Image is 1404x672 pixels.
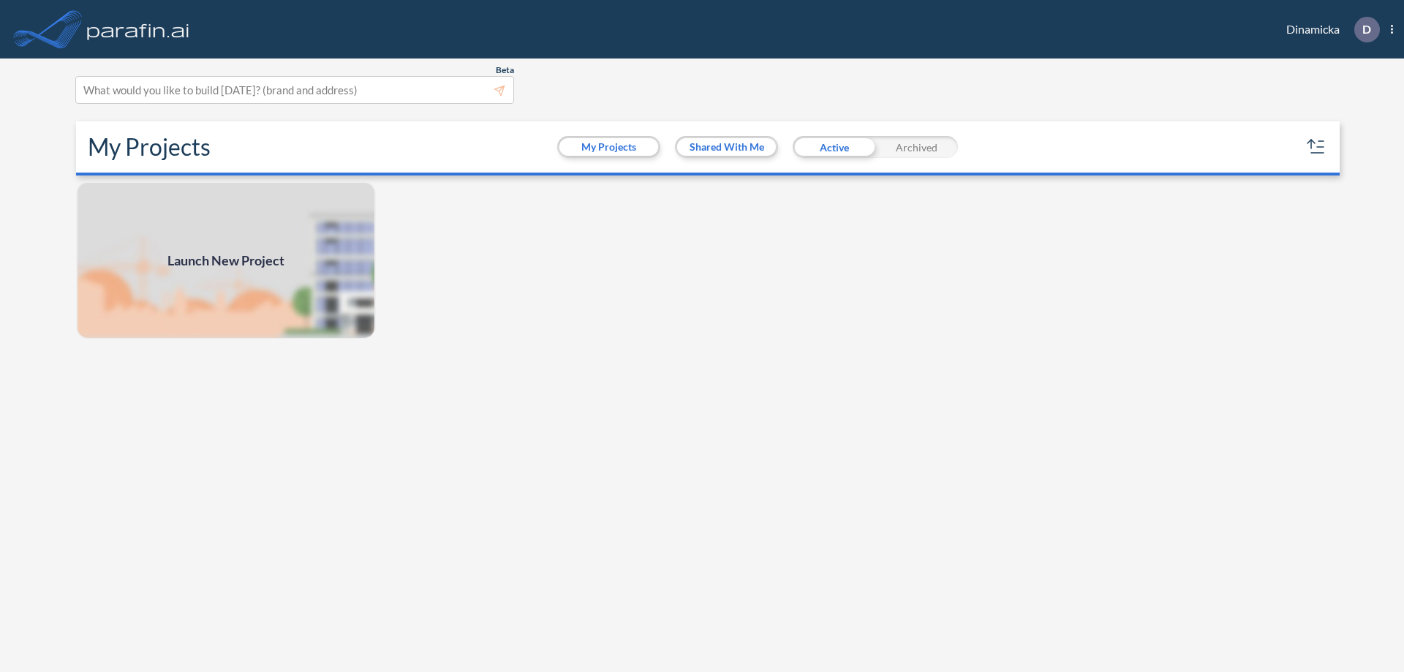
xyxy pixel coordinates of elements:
[76,181,376,339] img: add
[167,251,284,271] span: Launch New Project
[677,138,776,156] button: Shared With Me
[793,136,875,158] div: Active
[1264,17,1393,42] div: Dinamicka
[559,138,658,156] button: My Projects
[76,181,376,339] a: Launch New Project
[496,64,514,76] span: Beta
[84,15,192,44] img: logo
[1362,23,1371,36] p: D
[875,136,958,158] div: Archived
[88,133,211,161] h2: My Projects
[1305,135,1328,159] button: sort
